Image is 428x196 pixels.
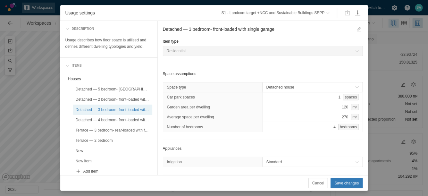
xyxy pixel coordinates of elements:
div: Usage settings [60,5,368,191]
p: Usage describes how floor space is utilised and defines different dwelling typologies and yield. [65,37,152,50]
span: Cancel [312,180,324,186]
span: Car park spaces [167,94,195,100]
div: Terrace — 3 bedroom- rear-loaded with front P.O.S [73,125,152,135]
span: Space type [167,84,186,90]
label: Item type [163,39,179,44]
div: Add item [83,168,150,175]
div: Detached — 2 bedroom- front-loaded with zero lot boundary [76,96,150,103]
div: 270m² [263,112,363,122]
div: New [73,146,152,156]
span: Irrigation [167,159,182,165]
div: Items [69,63,82,69]
div: Detached — 4 bedroom- front-loaded with double garages [73,115,152,125]
div: 4bedrooms [263,122,363,132]
div: Add item [73,166,152,176]
div: Items [63,60,155,71]
button: S1 - Landcom target +NCC and Sustainable Buildings SEPP [220,8,332,18]
span: spaces [345,94,357,100]
div: Terrace — 2 bedroom [73,135,152,146]
button: toggle menu [263,157,363,167]
strong: Space assumptions [163,72,197,76]
span: Average space per dwelling [167,114,214,120]
textarea: Detached — 3 bedroom- front-loaded with single garage [163,25,353,33]
button: Save changes [331,178,363,188]
span: Number of bedrooms [167,124,203,130]
div: Detached — 3 bedroom- front-loaded with single garage [76,107,150,113]
div: New [76,148,150,154]
span: S1 - Landcom target +NCC and Sustainable Buildings SEPP [222,10,325,16]
div: Detached — 5 bedroom- [GEOGRAPHIC_DATA] [73,84,152,94]
div: Houses [65,74,152,84]
span: bedrooms [340,124,357,130]
span: Detached house [266,84,355,90]
span: Save changes [334,180,359,186]
div: New item [73,156,152,166]
div: Description [69,26,94,32]
span: Standard [266,159,355,165]
strong: Appliances [163,146,182,151]
span: m² [353,114,357,120]
span: Usage settings [60,9,214,16]
div: 120m² [263,102,363,112]
button: toggle menu [263,82,363,92]
div: Detached — 5 bedroom- [GEOGRAPHIC_DATA] [76,86,150,92]
div: Terrace — 3 bedroom- rear-loaded with front P.O.S [76,127,150,133]
button: Cancel [308,178,328,188]
span: Garden area per dwelling [167,104,210,110]
div: Terrace — 2 bedroom [76,137,150,144]
div: Detached — 4 bedroom- front-loaded with double garages [76,117,150,123]
div: Houses [68,76,150,82]
span: m² [353,104,357,110]
div: Description [63,23,155,34]
div: Detached — 2 bedroom- front-loaded with zero lot boundary [73,94,152,105]
div: 1spaces [263,92,363,102]
div: Detached — 3 bedroom- front-loaded with single garage [73,105,152,115]
div: New item [76,158,150,164]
